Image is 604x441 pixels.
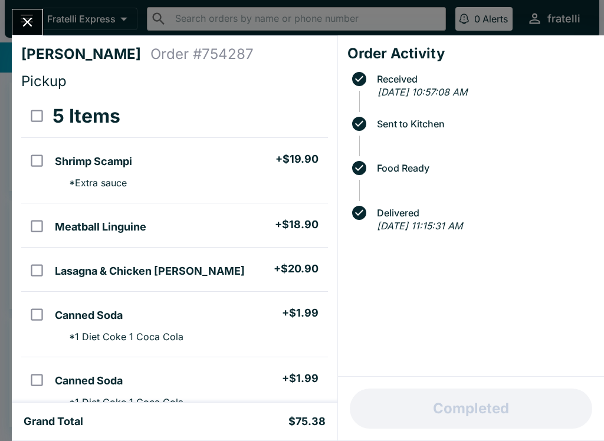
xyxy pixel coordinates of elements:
span: Received [371,74,595,84]
em: [DATE] 11:15:31 AM [377,220,462,232]
p: * Extra sauce [60,177,127,189]
span: Sent to Kitchen [371,119,595,129]
h5: + $1.99 [282,371,319,386]
span: Delivered [371,208,595,218]
h5: Grand Total [24,414,83,429]
h5: + $19.90 [275,152,319,166]
em: [DATE] 10:57:08 AM [377,86,467,98]
span: Pickup [21,73,67,90]
h3: 5 Items [52,104,120,128]
h5: Lasagna & Chicken [PERSON_NAME] [55,264,245,278]
h5: Meatball Linguine [55,220,146,234]
h4: [PERSON_NAME] [21,45,150,63]
h5: Shrimp Scampi [55,154,132,169]
h5: Canned Soda [55,308,123,322]
p: * 1 Diet Coke 1 Coca Cola [60,331,183,343]
table: orders table [21,95,328,422]
h5: + $20.90 [274,262,319,276]
h5: $75.38 [288,414,326,429]
span: Food Ready [371,163,595,173]
h5: + $1.99 [282,306,319,320]
h5: Canned Soda [55,374,123,388]
button: Close [12,9,42,35]
h4: Order Activity [347,45,595,62]
h4: Order # 754287 [150,45,254,63]
p: * 1 Diet Coke 1 Coca Cola [60,396,183,408]
h5: + $18.90 [275,218,319,232]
